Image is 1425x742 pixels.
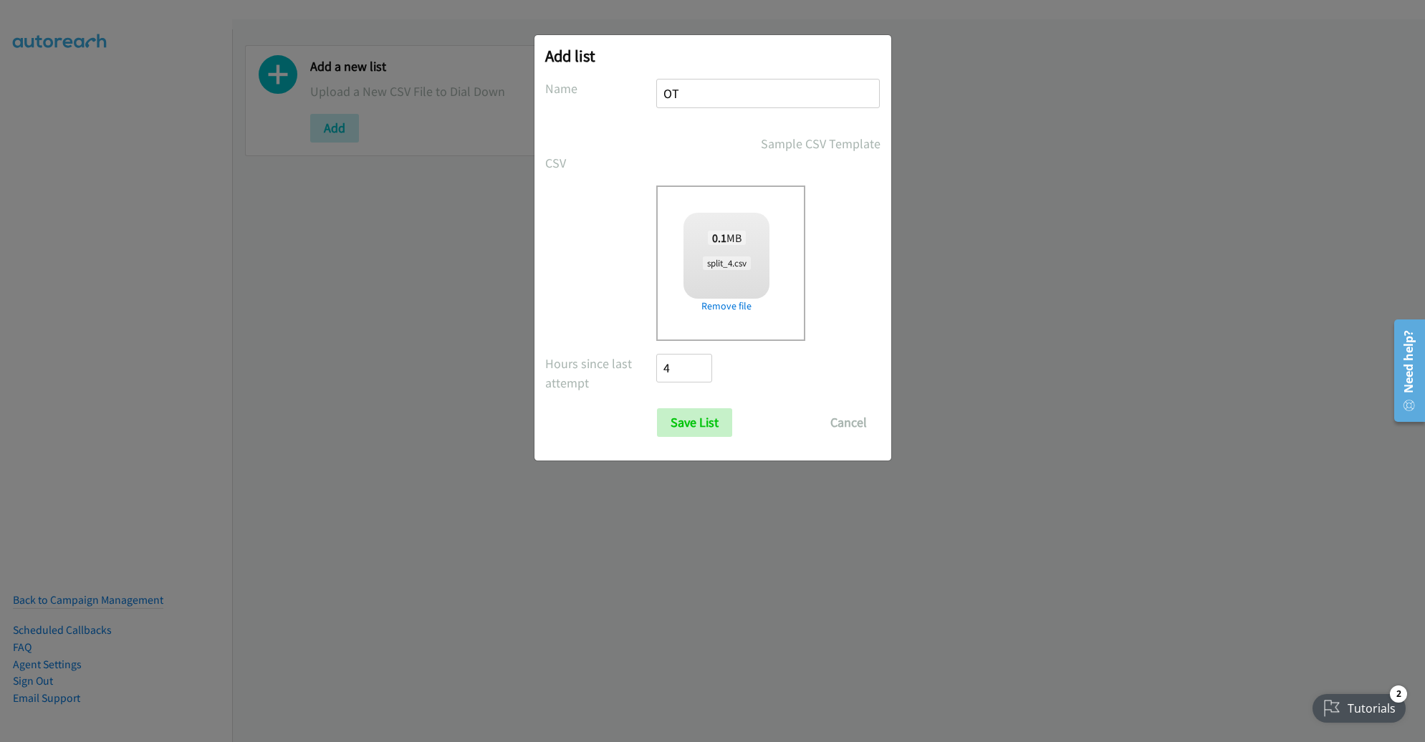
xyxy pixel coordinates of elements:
strong: 0.1 [712,231,726,245]
span: MB [708,231,747,245]
input: Save List [657,408,732,437]
iframe: Resource Center [1384,314,1425,428]
iframe: Checklist [1304,680,1414,731]
label: Hours since last attempt [545,354,657,392]
button: Cancel [817,408,881,437]
label: CSV [545,153,657,173]
a: Sample CSV Template [761,134,881,153]
a: Remove file [683,299,769,314]
h2: Add list [545,46,881,66]
span: split_4.csv [703,256,751,270]
label: Name [545,79,657,98]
